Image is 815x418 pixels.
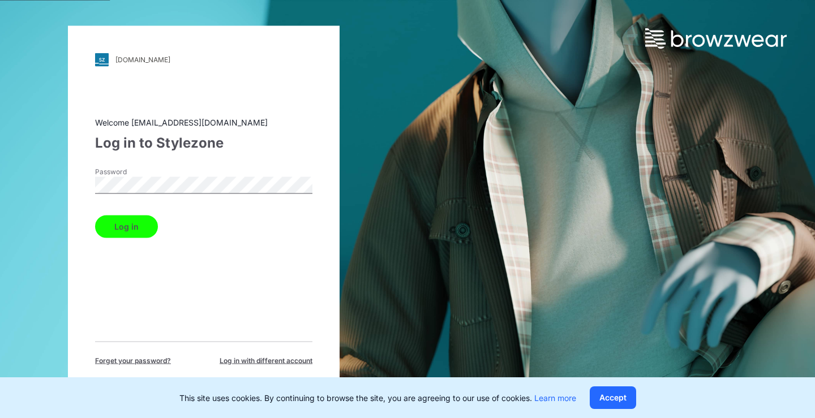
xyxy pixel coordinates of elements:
[95,166,174,176] label: Password
[534,393,576,403] a: Learn more
[645,28,787,49] img: browzwear-logo.73288ffb.svg
[115,55,170,64] div: [DOMAIN_NAME]
[179,392,576,404] p: This site uses cookies. By continuing to browse the site, you are agreeing to our use of cookies.
[590,386,636,409] button: Accept
[95,132,312,153] div: Log in to Stylezone
[95,53,109,66] img: svg+xml;base64,PHN2ZyB3aWR0aD0iMjgiIGhlaWdodD0iMjgiIHZpZXdCb3g9IjAgMCAyOCAyOCIgZmlsbD0ibm9uZSIgeG...
[95,53,312,66] a: [DOMAIN_NAME]
[220,355,312,365] span: Log in with different account
[95,215,158,238] button: Log in
[95,116,312,128] div: Welcome [EMAIL_ADDRESS][DOMAIN_NAME]
[95,355,171,365] span: Forget your password?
